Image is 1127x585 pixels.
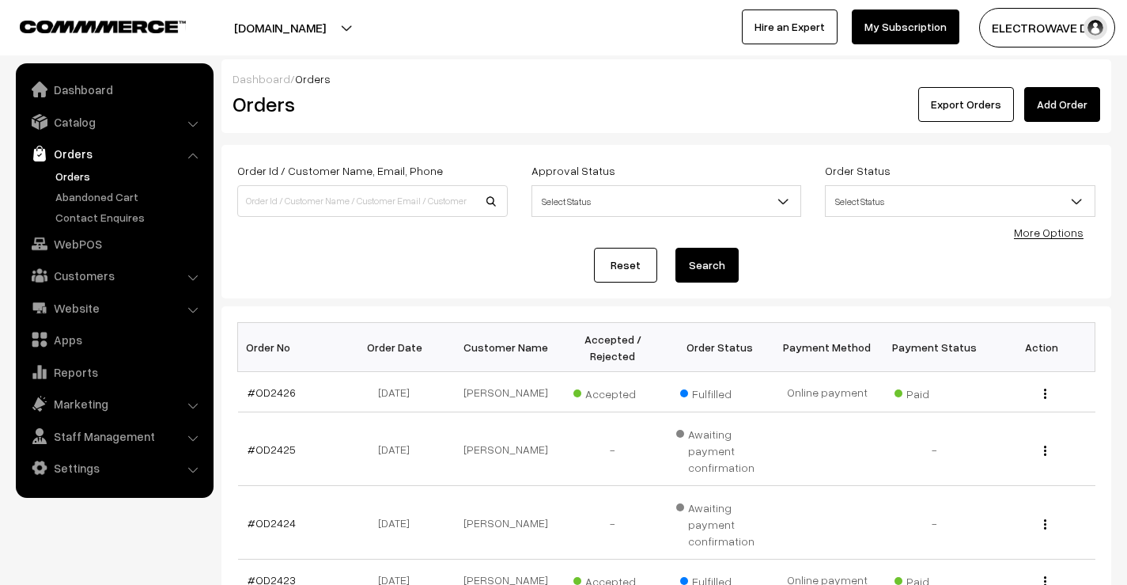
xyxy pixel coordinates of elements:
[452,412,560,486] td: [PERSON_NAME]
[20,389,208,418] a: Marketing
[20,261,208,290] a: Customers
[1084,16,1107,40] img: user
[680,382,759,402] span: Fulfilled
[988,323,1095,372] th: Action
[20,75,208,104] a: Dashboard
[20,21,186,32] img: COMMMERCE
[179,8,381,47] button: [DOMAIN_NAME]
[20,230,208,258] a: WebPOS
[237,162,443,179] label: Order Id / Customer Name, Email, Phone
[51,188,208,205] a: Abandoned Cart
[1024,87,1100,122] a: Add Order
[295,72,331,85] span: Orders
[559,323,667,372] th: Accepted / Rejected
[20,108,208,136] a: Catalog
[20,139,208,168] a: Orders
[1044,446,1046,456] img: Menu
[51,209,208,226] a: Contact Enquires
[825,162,891,179] label: Order Status
[676,496,765,549] span: Awaiting payment confirmation
[238,323,346,372] th: Order No
[51,168,208,184] a: Orders
[20,325,208,354] a: Apps
[1044,389,1046,399] img: Menu
[248,386,296,399] a: #OD2426
[20,16,158,35] a: COMMMERCE
[881,323,989,372] th: Payment Status
[237,185,508,217] input: Order Id / Customer Name / Customer Email / Customer Phone
[233,72,290,85] a: Dashboard
[1014,226,1084,239] a: More Options
[742,9,838,44] a: Hire an Expert
[573,382,652,402] span: Accepted
[594,248,657,283] a: Reset
[20,454,208,482] a: Settings
[773,372,881,412] td: Online payment
[345,412,452,486] td: [DATE]
[248,443,296,456] a: #OD2425
[826,188,1095,215] span: Select Status
[345,323,452,372] th: Order Date
[20,358,208,386] a: Reports
[894,382,974,402] span: Paid
[559,486,667,560] td: -
[452,323,560,372] th: Customer Name
[531,185,802,217] span: Select Status
[825,185,1095,217] span: Select Status
[675,248,739,283] button: Search
[918,87,1014,122] button: Export Orders
[452,372,560,412] td: [PERSON_NAME]
[881,486,989,560] td: -
[345,372,452,412] td: [DATE]
[1044,519,1046,530] img: Menu
[676,422,765,476] span: Awaiting payment confirmation
[233,92,506,116] h2: Orders
[852,9,959,44] a: My Subscription
[20,422,208,450] a: Staff Management
[345,486,452,560] td: [DATE]
[233,70,1100,87] div: /
[773,323,881,372] th: Payment Method
[452,486,560,560] td: [PERSON_NAME]
[20,294,208,322] a: Website
[979,8,1115,47] button: ELECTROWAVE DE…
[531,162,615,179] label: Approval Status
[532,188,801,215] span: Select Status
[667,323,774,372] th: Order Status
[881,412,989,486] td: -
[559,412,667,486] td: -
[248,516,296,530] a: #OD2424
